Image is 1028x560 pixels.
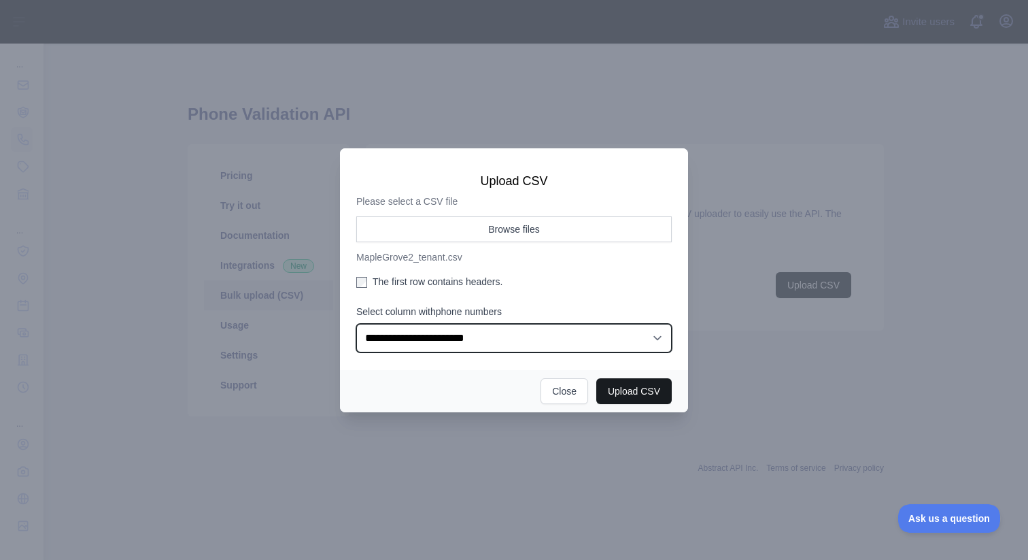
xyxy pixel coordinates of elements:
h3: Upload CSV [356,173,672,189]
button: Close [541,378,588,404]
p: Please select a CSV file [356,195,672,208]
input: The first row contains headers. [356,277,367,288]
label: Select column with phone numbers [356,305,672,318]
button: Browse files [356,216,672,242]
p: MapleGrove2_tenant.csv [356,250,672,264]
iframe: Toggle Customer Support [898,504,1001,533]
button: Upload CSV [596,378,672,404]
label: The first row contains headers. [356,275,672,289]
